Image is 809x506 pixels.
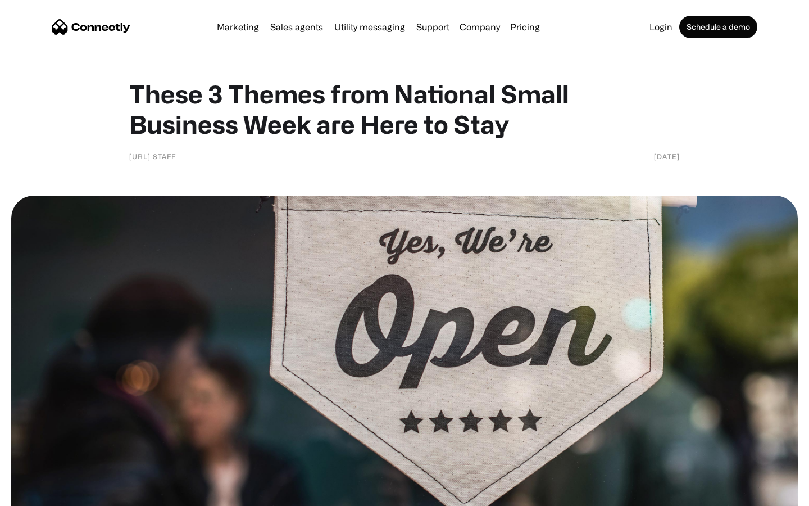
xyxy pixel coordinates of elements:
[330,22,410,31] a: Utility messaging
[22,486,67,502] ul: Language list
[645,22,677,31] a: Login
[212,22,263,31] a: Marketing
[129,79,680,139] h1: These 3 Themes from National Small Business Week are Here to Stay
[129,151,176,162] div: [URL] Staff
[460,19,500,35] div: Company
[11,486,67,502] aside: Language selected: English
[266,22,328,31] a: Sales agents
[412,22,454,31] a: Support
[506,22,544,31] a: Pricing
[654,151,680,162] div: [DATE]
[679,16,757,38] a: Schedule a demo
